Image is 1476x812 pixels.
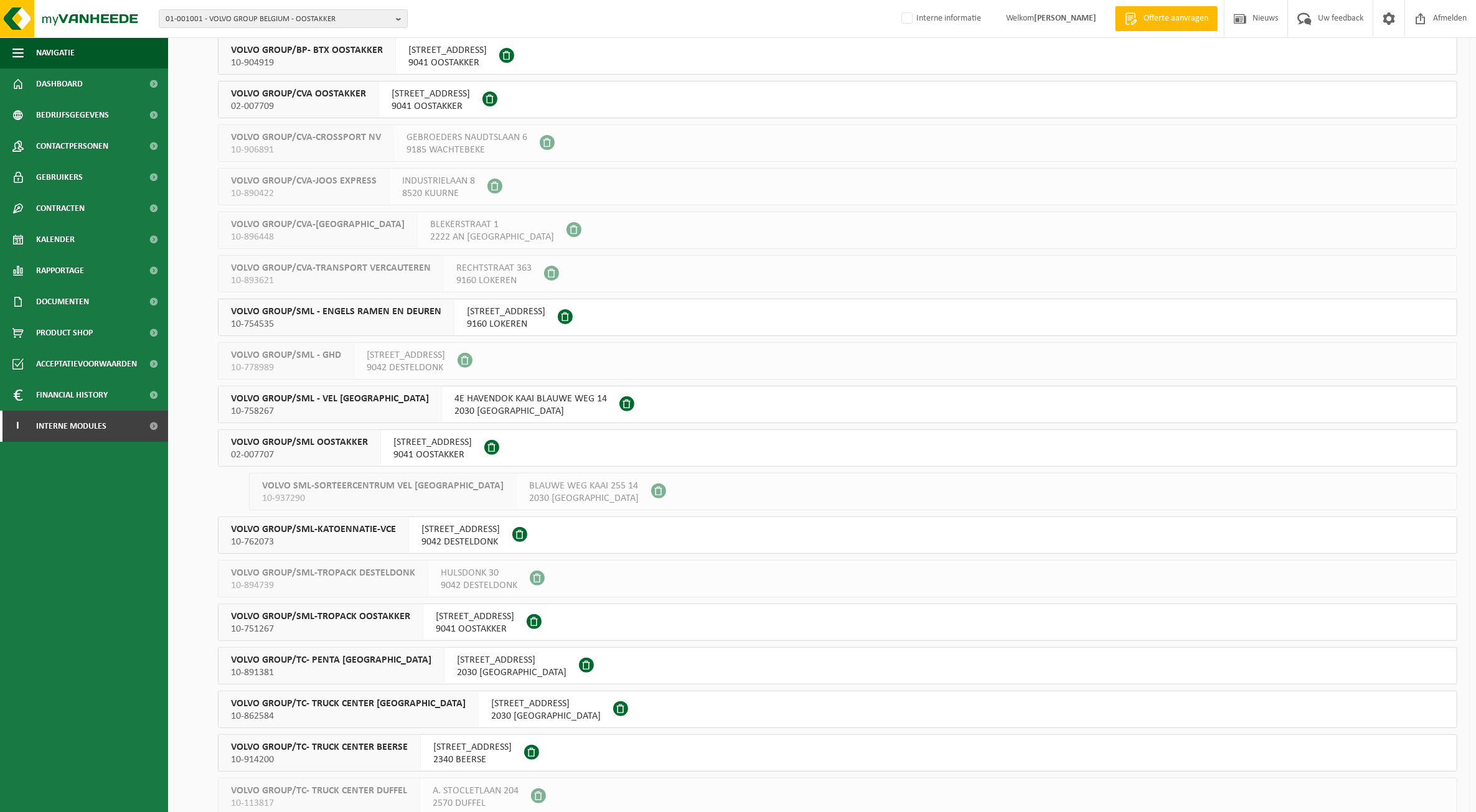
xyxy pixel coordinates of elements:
span: RECHTSTRAAT 363 [456,262,532,274]
button: VOLVO GROUP/TC- TRUCK CENTER [GEOGRAPHIC_DATA] 10-862584 [STREET_ADDRESS]2030 [GEOGRAPHIC_DATA] [218,691,1457,728]
span: 9160 LOKEREN [456,274,532,287]
button: VOLVO GROUP/SML-KATOENNATIE-VCE 10-762073 [STREET_ADDRESS]9042 DESTELDONK [218,516,1457,554]
button: VOLVO GROUP/TC- PENTA [GEOGRAPHIC_DATA] 10-891381 [STREET_ADDRESS]2030 [GEOGRAPHIC_DATA] [218,647,1457,684]
span: VOLVO GROUP/SML-TROPACK DESTELDONK [231,567,415,579]
span: 2030 [GEOGRAPHIC_DATA] [457,666,566,679]
span: HULSDONK 30 [441,567,517,579]
span: I [12,411,24,442]
label: Interne informatie [899,9,981,28]
span: VOLVO GROUP/CVA-TRANSPORT VERCAUTEREN [231,262,431,274]
span: 9185 WACHTEBEKE [407,144,527,156]
span: 10-754535 [231,318,441,330]
span: VOLVO SML-SORTEERCENTRUM VEL [GEOGRAPHIC_DATA] [262,480,504,492]
span: Bedrijfsgegevens [36,100,109,131]
button: VOLVO GROUP/SML OOSTAKKER 02-007707 [STREET_ADDRESS]9041 OOSTAKKER [218,429,1457,467]
button: VOLVO GROUP/SML-TROPACK OOSTAKKER 10-751267 [STREET_ADDRESS]9041 OOSTAKKER [218,604,1457,641]
span: BLAUWE WEG KAAI 255 14 [529,480,639,492]
span: 02-007707 [231,449,368,461]
span: VOLVO GROUP/CVA-[GEOGRAPHIC_DATA] [231,218,405,231]
span: 10-762073 [231,536,396,548]
span: A. STOCLETLAAN 204 [433,785,519,797]
span: Interne modules [36,411,106,442]
span: 2030 [GEOGRAPHIC_DATA] [529,492,639,505]
span: [STREET_ADDRESS] [457,654,566,666]
a: Offerte aanvragen [1115,6,1218,31]
span: 10-890422 [231,187,377,200]
span: Navigatie [36,37,75,68]
span: VOLVO GROUP/SML - VEL [GEOGRAPHIC_DATA] [231,393,429,405]
span: Documenten [36,286,89,317]
strong: [PERSON_NAME] [1034,14,1096,23]
span: [STREET_ADDRESS] [367,349,445,362]
span: VOLVO GROUP/TC- TRUCK CENTER BEERSE [231,741,408,754]
button: VOLVO GROUP/BP- BTX OOSTAKKER 10-904919 [STREET_ADDRESS]9041 OOSTAKKER [218,37,1457,75]
span: VOLVO GROUP/BP- BTX OOSTAKKER [231,44,383,57]
span: 9042 DESTELDONK [441,579,517,592]
span: 9160 LOKEREN [467,318,545,330]
span: Product Shop [36,317,93,348]
span: 2570 DUFFEL [433,797,519,810]
span: INDUSTRIELAAN 8 [402,175,475,187]
span: VOLVO GROUP/CVA-CROSSPORT NV [231,131,381,144]
span: Acceptatievoorwaarden [36,348,137,380]
span: [STREET_ADDRESS] [421,523,500,536]
span: 9041 OOSTAKKER [408,57,487,69]
span: 4E HAVENDOK KAAI BLAUWE WEG 14 [454,393,607,405]
span: 02-007709 [231,100,366,113]
span: Financial History [36,380,108,411]
span: Offerte aanvragen [1140,12,1211,25]
span: 9041 OOSTAKKER [436,623,514,635]
span: Contracten [36,193,85,224]
span: Dashboard [36,68,83,100]
span: 10-113817 [231,797,407,810]
span: 10-893621 [231,274,431,287]
span: 10-751267 [231,623,410,635]
span: VOLVO GROUP/TC- TRUCK CENTER [GEOGRAPHIC_DATA] [231,698,466,710]
span: VOLVO GROUP/TC- PENTA [GEOGRAPHIC_DATA] [231,654,431,666]
span: BLEKERSTRAAT 1 [430,218,554,231]
span: 2030 [GEOGRAPHIC_DATA] [491,710,601,722]
button: VOLVO GROUP/SML - ENGELS RAMEN EN DEUREN 10-754535 [STREET_ADDRESS]9160 LOKEREN [218,299,1457,336]
span: [STREET_ADDRESS] [392,88,470,100]
span: VOLVO GROUP/CVA-JOOS EXPRESS [231,175,377,187]
span: [STREET_ADDRESS] [433,741,512,754]
span: 10-906891 [231,144,381,156]
span: 2030 [GEOGRAPHIC_DATA] [454,405,607,418]
span: 10-896448 [231,231,405,243]
span: [STREET_ADDRESS] [436,610,514,623]
span: [STREET_ADDRESS] [408,44,487,57]
span: [STREET_ADDRESS] [491,698,601,710]
span: VOLVO GROUP/TC- TRUCK CENTER DUFFEL [231,785,407,797]
span: Gebruikers [36,162,83,193]
span: 10-904919 [231,57,383,69]
span: 9042 DESTELDONK [367,362,445,374]
span: 9041 OOSTAKKER [393,449,472,461]
button: VOLVO GROUP/SML - VEL [GEOGRAPHIC_DATA] 10-758267 4E HAVENDOK KAAI BLAUWE WEG 142030 [GEOGRAPHIC_... [218,386,1457,423]
button: 01-001001 - VOLVO GROUP BELGIUM - OOSTAKKER [159,9,408,28]
span: Contactpersonen [36,131,108,162]
span: 10-758267 [231,405,429,418]
span: 01-001001 - VOLVO GROUP BELGIUM - OOSTAKKER [166,10,391,29]
span: Kalender [36,224,75,255]
span: VOLVO GROUP/SML OOSTAKKER [231,436,368,449]
span: VOLVO GROUP/CVA OOSTAKKER [231,88,366,100]
span: VOLVO GROUP/SML - ENGELS RAMEN EN DEUREN [231,306,441,318]
span: [STREET_ADDRESS] [393,436,472,449]
span: VOLVO GROUP/SML-KATOENNATIE-VCE [231,523,396,536]
button: VOLVO GROUP/CVA OOSTAKKER 02-007709 [STREET_ADDRESS]9041 OOSTAKKER [218,81,1457,118]
button: VOLVO GROUP/TC- TRUCK CENTER BEERSE 10-914200 [STREET_ADDRESS]2340 BEERSE [218,734,1457,772]
span: 10-778989 [231,362,341,374]
span: 9042 DESTELDONK [421,536,500,548]
span: 10-891381 [231,666,431,679]
span: [STREET_ADDRESS] [467,306,545,318]
span: 10-914200 [231,754,408,766]
span: 2340 BEERSE [433,754,512,766]
span: 2222 AN [GEOGRAPHIC_DATA] [430,231,554,243]
span: 8520 KUURNE [402,187,475,200]
span: VOLVO GROUP/SML - GHD [231,349,341,362]
span: VOLVO GROUP/SML-TROPACK OOSTAKKER [231,610,410,623]
span: 9041 OOSTAKKER [392,100,470,113]
span: 10-894739 [231,579,415,592]
span: 10-862584 [231,710,466,722]
span: 10-937290 [262,492,504,505]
